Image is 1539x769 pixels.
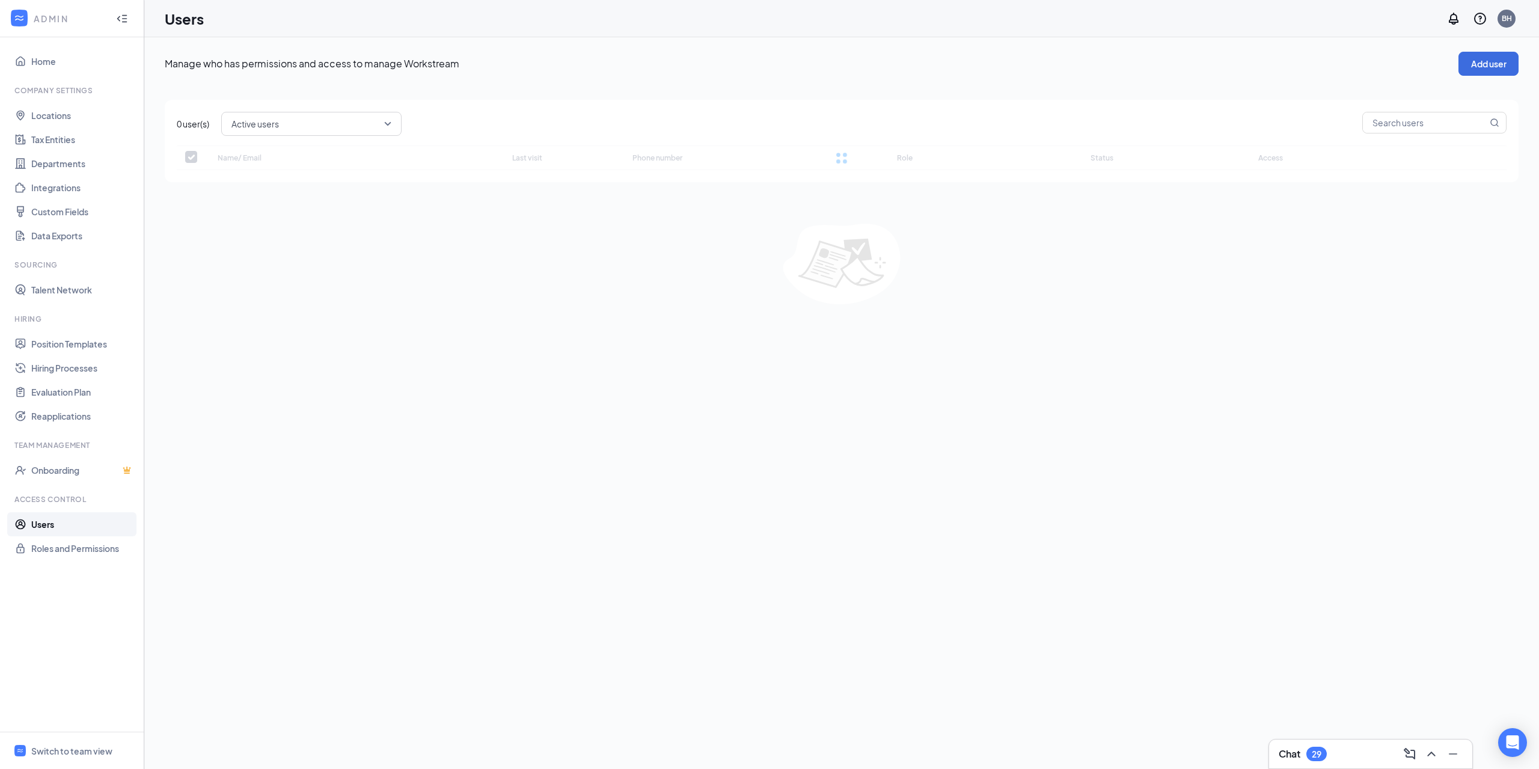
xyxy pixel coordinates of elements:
[14,440,132,450] div: Team Management
[1502,13,1512,23] div: BH
[1400,744,1419,764] button: ComposeMessage
[14,260,132,270] div: Sourcing
[31,278,134,302] a: Talent Network
[31,745,112,757] div: Switch to team view
[31,152,134,176] a: Departments
[1403,747,1417,761] svg: ComposeMessage
[14,85,132,96] div: Company Settings
[31,458,134,482] a: OnboardingCrown
[31,356,134,380] a: Hiring Processes
[1498,728,1527,757] div: Open Intercom Messenger
[116,13,128,25] svg: Collapse
[31,536,134,560] a: Roles and Permissions
[165,57,1458,70] p: Manage who has permissions and access to manage Workstream
[1424,747,1439,761] svg: ChevronUp
[231,115,279,133] span: Active users
[13,12,25,24] svg: WorkstreamLogo
[31,176,134,200] a: Integrations
[14,494,132,504] div: Access control
[1458,52,1519,76] button: Add user
[31,200,134,224] a: Custom Fields
[31,127,134,152] a: Tax Entities
[1422,744,1441,764] button: ChevronUp
[1446,11,1461,26] svg: Notifications
[177,117,209,130] span: 0 user(s)
[31,103,134,127] a: Locations
[1312,749,1321,759] div: 29
[165,8,204,29] h1: Users
[1279,747,1300,761] h3: Chat
[31,380,134,404] a: Evaluation Plan
[1363,112,1487,133] input: Search users
[31,332,134,356] a: Position Templates
[14,314,132,324] div: Hiring
[1443,744,1463,764] button: Minimize
[31,512,134,536] a: Users
[34,13,105,25] div: ADMIN
[31,49,134,73] a: Home
[1490,118,1499,127] svg: MagnifyingGlass
[1473,11,1487,26] svg: QuestionInfo
[31,224,134,248] a: Data Exports
[16,747,24,755] svg: WorkstreamLogo
[31,404,134,428] a: Reapplications
[1446,747,1460,761] svg: Minimize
